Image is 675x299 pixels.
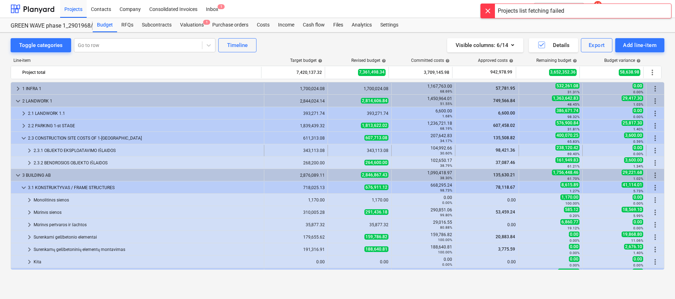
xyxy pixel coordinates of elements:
[552,170,579,175] span: 1,756,448.46
[394,269,452,279] div: 0.00
[508,59,513,63] span: help
[22,83,261,94] div: 1 INFRA 1
[567,177,579,181] small: 61.70%
[176,18,208,32] div: Valuations
[19,41,63,50] div: Toggle categories
[267,247,325,252] div: 191,316.91
[651,84,659,93] span: More actions
[22,170,261,181] div: 3 BUILDING AB
[34,157,261,169] div: 2.3.2 BENDROSIOS OBJEKTO IŠLAIDOS
[267,185,325,190] div: 718,025.13
[624,157,643,163] span: 3,600.00
[274,18,299,32] a: Income
[358,69,386,76] span: 7,361,498.34
[267,259,325,264] div: 0.00
[93,18,117,32] div: Budget
[622,95,643,101] span: 29,417.30
[394,121,452,131] div: 1,236,721.18
[633,177,643,181] small: 1.02%
[447,38,523,52] button: Visible columns:6/14
[651,183,659,192] span: More actions
[440,213,452,217] small: 99.80%
[555,145,579,151] span: 238,120.42
[555,83,579,89] span: 532,261.08
[376,18,403,32] a: Settings
[567,226,579,230] small: 19.12%
[478,58,513,63] div: Approved costs
[440,176,452,180] small: 38.30%
[633,140,643,143] small: 0.59%
[364,184,388,190] span: 676,911.12
[622,120,643,126] span: 25,817.30
[442,114,452,118] small: 1.68%
[571,59,577,63] span: help
[651,233,659,241] span: More actions
[633,226,643,230] small: 0.00%
[635,59,641,63] span: help
[25,208,34,217] span: keyboard_arrow_right
[492,123,516,128] span: 607,458.02
[631,239,643,242] small: 11.06%
[633,108,643,113] span: 0.00
[497,111,516,116] span: 6,600.00
[555,133,579,138] span: 400,070.25
[203,20,210,25] span: 1
[299,18,329,32] div: Cash flow
[267,148,325,153] div: 343,113.08
[624,133,643,138] span: 3,600.00
[438,250,452,254] small: 100.00%
[331,86,388,91] div: 1,700,024.08
[331,259,388,264] div: 0.00
[392,67,449,78] div: 3,709,145.98
[552,95,579,101] span: 1,363,642.83
[633,269,643,274] span: 0.00
[589,41,605,50] div: Export
[633,194,643,200] span: 0.00
[567,90,579,94] small: 31.31%
[361,98,388,104] span: 2,814,606.84
[651,208,659,217] span: More actions
[567,140,579,143] small: 65.83%
[564,207,579,212] span: 585.12
[351,58,386,63] div: Revised budget
[218,4,225,9] span: 1
[11,38,71,52] button: Toggle categories
[227,41,248,50] div: Timeline
[264,67,322,78] div: 7,420,137.32
[364,246,388,252] span: 188,640.81
[34,219,261,230] div: Mūrinės pertvaros ir šachtos
[267,235,325,240] div: 179,655.62
[440,139,452,143] small: 34.17%
[633,263,643,267] small: 0.00%
[567,115,579,119] small: 98.32%
[651,134,659,142] span: More actions
[347,18,376,32] a: Analytics
[380,59,386,63] span: help
[640,265,675,299] div: Chat Widget
[498,7,564,15] div: Projects list fetching failed
[394,220,452,230] div: 29,016.55
[267,173,325,178] div: 2,876,089.11
[25,196,34,204] span: keyboard_arrow_right
[651,196,659,204] span: More actions
[549,69,577,76] span: 3,652,352.36
[11,22,84,30] div: GREEN WAVE phase 1_2901968/2901969/2901972
[615,38,664,52] button: Add line-item
[28,133,261,144] div: 2.3 CONSTRUCTION SITE COSTS OF 1-[GEOGRAPHIC_DATA]
[444,59,450,63] span: help
[624,244,643,250] span: 2,676.10
[622,231,643,237] span: 19,868.80
[14,84,22,93] span: keyboard_arrow_right
[529,38,578,52] button: Details
[492,98,516,103] span: 749,566.84
[440,127,452,130] small: 68.19%
[581,38,613,52] button: Export
[537,41,570,50] div: Details
[117,18,138,32] a: RFQs
[364,209,388,215] span: 291,436.18
[458,222,516,227] div: 0.00
[329,18,347,32] a: Files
